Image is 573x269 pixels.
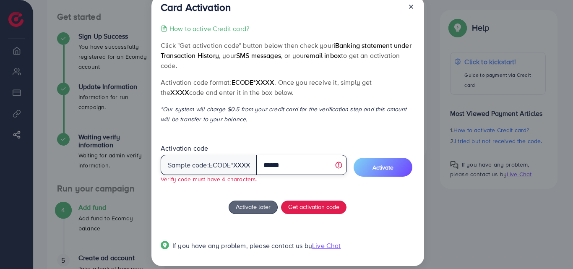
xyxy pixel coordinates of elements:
[169,24,249,34] p: How to active Credit card?
[161,77,414,97] p: Activation code format: . Once you receive it, simply get the code and enter it in the box below.
[312,241,341,250] span: Live Chat
[354,158,412,177] button: Activate
[288,202,339,211] span: Get activation code
[236,51,281,60] span: SMS messages
[172,241,312,250] span: If you have any problem, please contact us by
[236,202,271,211] span: Activate later
[161,1,231,13] h3: Card Activation
[161,104,414,124] p: *Our system will charge $0.5 from your credit card for the verification step and this amount will...
[161,241,169,249] img: Popup guide
[161,41,412,60] span: iBanking statement under Transaction History
[306,51,341,60] span: email inbox
[161,175,257,183] small: Verify code must have 4 characters.
[232,78,275,87] span: ecode*XXXX
[209,160,231,170] span: ecode
[170,88,189,97] span: XXXX
[229,201,278,214] button: Activate later
[161,144,208,153] label: Activation code
[281,201,346,214] button: Get activation code
[372,163,393,172] span: Activate
[537,231,567,263] iframe: Chat
[161,155,257,175] div: Sample code: *XXXX
[161,40,414,71] p: Click "Get activation code" button below then check your , your , or your to get an activation code.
